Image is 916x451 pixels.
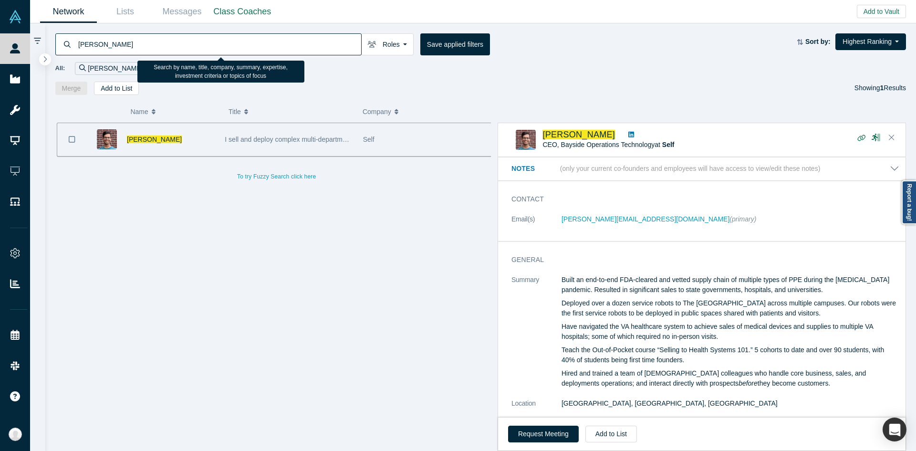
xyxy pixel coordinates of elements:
a: [PERSON_NAME] [127,136,182,143]
button: Save applied filters [420,33,490,55]
img: Neelesh Mittal's Profile Image [516,130,536,150]
button: Notes (only your current co-founders and employees will have access to view/edit these notes) [511,164,899,174]
a: [PERSON_NAME] [542,130,615,139]
div: [PERSON_NAME] [75,62,154,75]
div: Showing [854,82,906,95]
a: Network [40,0,97,23]
button: Add to List [94,82,139,95]
h3: Notes [511,164,558,174]
button: Name [130,102,219,122]
button: Add to Vault [857,5,906,18]
img: Alchemist Vault Logo [9,10,22,23]
em: before [739,379,758,387]
p: (only your current co-founders and employees will have access to view/edit these notes) [560,165,821,173]
button: Close [885,130,899,146]
dt: Location [511,399,562,419]
a: Self [662,141,675,148]
button: Roles [361,33,414,55]
span: CEO, Bayside Operations Technology at [542,141,674,148]
span: Results [880,84,906,92]
button: Bookmark [57,123,87,156]
span: All: [55,63,65,73]
button: Highest Ranking [835,33,906,50]
span: Company [363,102,391,122]
dt: Email(s) [511,214,562,234]
input: Search by name, title, company, summary, expertise, investment criteria or topics of focus [77,33,361,55]
span: Name [130,102,148,122]
p: Teach the Out-of-Pocket course “Selling to Health Systems 101.” 5 cohorts to date and over 90 stu... [562,345,899,365]
span: (primary) [729,215,756,223]
a: Messages [154,0,210,23]
span: Title [229,102,241,122]
strong: 1 [880,84,884,92]
strong: Sort by: [805,38,831,45]
a: Report a bug! [902,180,916,224]
button: Company [363,102,487,122]
button: Remove Filter [143,63,150,74]
p: Hired and trained a team of [DEMOGRAPHIC_DATA] colleagues who handle core business, sales, and de... [562,368,899,388]
img: Anna Sanchez's Account [9,428,22,441]
p: Built an end-to-end FDA-cleared and vetted supply chain of multiple types of PPE during the [MEDI... [562,275,899,295]
button: To try Fuzzy Search click here [230,170,323,183]
h3: Contact [511,194,886,204]
button: Title [229,102,353,122]
a: [PERSON_NAME][EMAIL_ADDRESS][DOMAIN_NAME] [562,215,729,223]
a: Class Coaches [210,0,274,23]
h3: General [511,255,886,265]
button: Request Meeting [508,426,579,442]
button: Add to List [585,426,637,442]
p: Deployed over a dozen service robots to The [GEOGRAPHIC_DATA] across multiple campuses. Our robot... [562,298,899,318]
img: Neelesh Mittal's Profile Image [97,129,117,149]
dd: [GEOGRAPHIC_DATA], [GEOGRAPHIC_DATA], [GEOGRAPHIC_DATA] [562,399,899,409]
button: Merge [55,82,88,95]
p: Have navigated the VA healthcare system to achieve sales of medical devices and supplies to multi... [562,322,899,342]
span: I sell and deploy complex multi-department hardware and software to health systems. Bootstrapped. [225,136,520,143]
a: Lists [97,0,154,23]
span: Self [363,136,375,143]
dt: Summary [511,275,562,399]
